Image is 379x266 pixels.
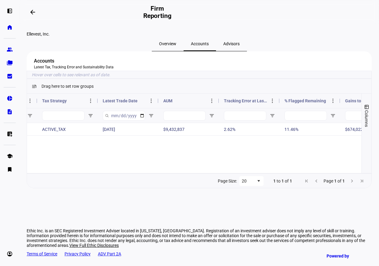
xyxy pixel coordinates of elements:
[331,113,335,118] button: Open Filter Menu
[304,179,309,183] div: First Page
[28,113,32,118] button: Open Filter Menu
[284,111,327,121] input: % Flagged Remaining Filter Input
[7,153,13,159] eth-mat-symbol: school
[42,98,67,103] span: Tax Strategy
[209,113,214,118] button: Open Filter Menu
[142,5,173,19] h2: Firm Reporting
[281,179,284,183] span: 1
[7,166,13,172] eth-mat-symbol: bookmark
[4,21,16,33] a: home
[163,111,206,121] input: AUM Filter Input
[4,92,16,104] a: pie_chart
[7,8,13,14] eth-mat-symbol: left_panel_open
[7,73,13,79] eth-mat-symbol: bid_landscape
[314,179,319,183] div: Previous Page
[27,71,372,79] ethic-grid-insight-help-text: Hover over cells to see relevant as of date.
[69,243,119,248] span: View Full Ethic Disclosures
[163,127,185,132] span: $9,432,837
[7,60,13,66] eth-mat-symbol: folder_copy
[27,228,372,248] div: Ethic Inc. is an SEC Registered Investment Adviser located in [US_STATE], [GEOGRAPHIC_DATA]. Regi...
[27,251,57,256] a: Terms of Service
[103,111,145,121] input: Latest Trade Date Filter Input
[334,179,337,183] span: 1
[149,113,154,118] button: Open Filter Menu
[345,127,363,132] span: $674,022
[163,98,172,103] span: AUM
[223,42,240,46] span: Advisors
[4,70,16,82] a: bid_landscape
[364,110,369,127] span: Columns
[34,65,364,70] div: Latest Tax, Tracking Error and Sustainability Data
[324,179,333,183] span: Page
[42,111,85,121] input: Tax Strategy Filter Input
[273,179,276,183] span: 1
[7,24,13,30] eth-mat-symbol: home
[324,250,370,261] a: Powered by
[159,42,176,46] span: Overview
[34,57,364,65] div: Accounts
[7,109,13,115] eth-mat-symbol: description
[239,176,264,186] div: Page Size
[42,84,94,89] span: Drag here to set row groups
[7,251,13,257] eth-mat-symbol: account_circle
[290,179,292,183] span: 1
[7,95,13,101] eth-mat-symbol: pie_chart
[191,42,209,46] span: Accounts
[359,179,364,183] div: Last Page
[224,98,268,103] span: Tracking Error at Last Trade
[4,106,16,118] a: description
[285,179,289,183] span: of
[284,98,326,103] span: % Flagged Remaining
[27,32,372,36] div: Ellevest, Inc.
[280,123,340,135] div: 11.46%
[98,123,158,135] div: [DATE]
[242,179,256,183] div: 20
[342,179,345,183] span: 1
[277,179,281,183] span: to
[4,43,16,56] a: group
[7,131,13,137] eth-mat-symbol: list_alt_add
[88,113,93,118] button: Open Filter Menu
[65,251,91,256] a: Privacy Policy
[218,179,237,183] div: Page Size:
[37,123,98,135] div: ACTIVE_TAX
[337,179,341,183] span: of
[103,98,138,103] span: Latest Trade Date
[29,9,36,16] mat-icon: arrow_backwards
[98,251,121,256] a: ADV Part 2A
[270,113,275,118] button: Open Filter Menu
[219,123,280,135] div: 2.62%
[350,179,354,183] div: Next Page
[224,111,266,121] input: Tracking Error at Last Trade Filter Input
[4,57,16,69] a: folder_copy
[42,84,94,89] div: Row Groups
[7,46,13,53] eth-mat-symbol: group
